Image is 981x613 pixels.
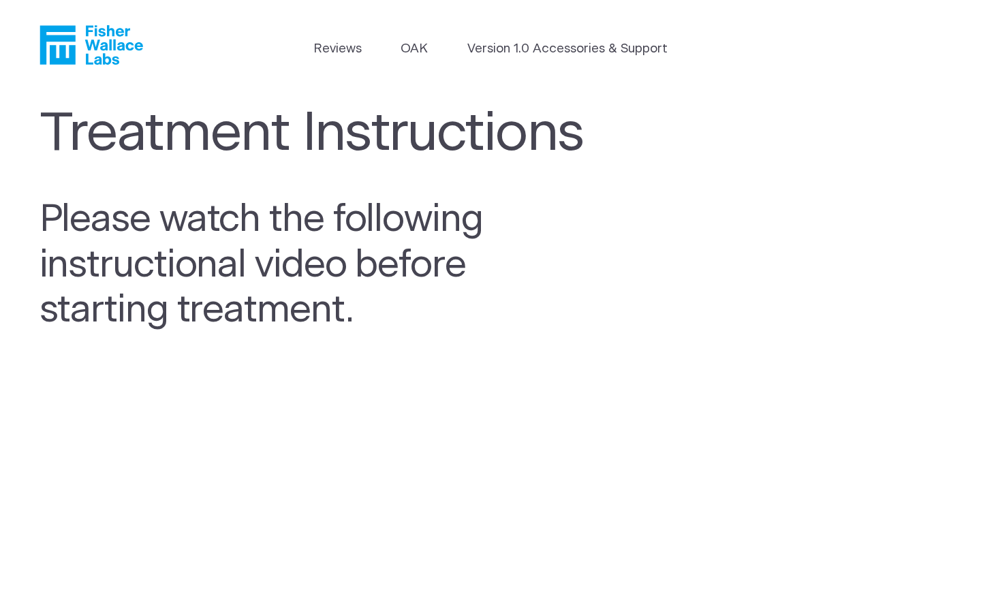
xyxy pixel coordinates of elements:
a: OAK [401,40,428,59]
a: Fisher Wallace [40,25,143,65]
a: Version 1.0 Accessories & Support [467,40,668,59]
h1: Treatment Instructions [40,103,606,166]
a: Reviews [313,40,362,59]
h2: Please watch the following instructional video before starting treatment. [40,197,544,333]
